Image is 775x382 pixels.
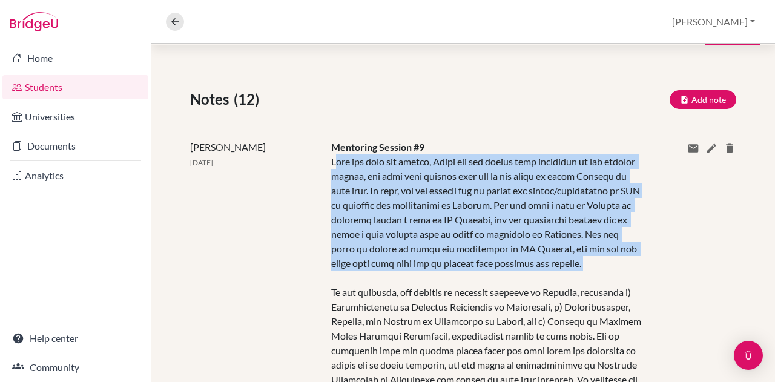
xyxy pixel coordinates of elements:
[2,105,148,129] a: Universities
[670,90,736,109] button: Add note
[190,88,234,110] span: Notes
[2,46,148,70] a: Home
[190,141,266,153] span: [PERSON_NAME]
[734,341,763,370] div: Open Intercom Messenger
[2,134,148,158] a: Documents
[2,326,148,351] a: Help center
[10,12,58,31] img: Bridge-U
[331,141,424,153] span: Mentoring Session #9
[667,10,760,33] button: [PERSON_NAME]
[2,163,148,188] a: Analytics
[2,355,148,380] a: Community
[234,88,264,110] span: (12)
[190,158,213,167] span: [DATE]
[2,75,148,99] a: Students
